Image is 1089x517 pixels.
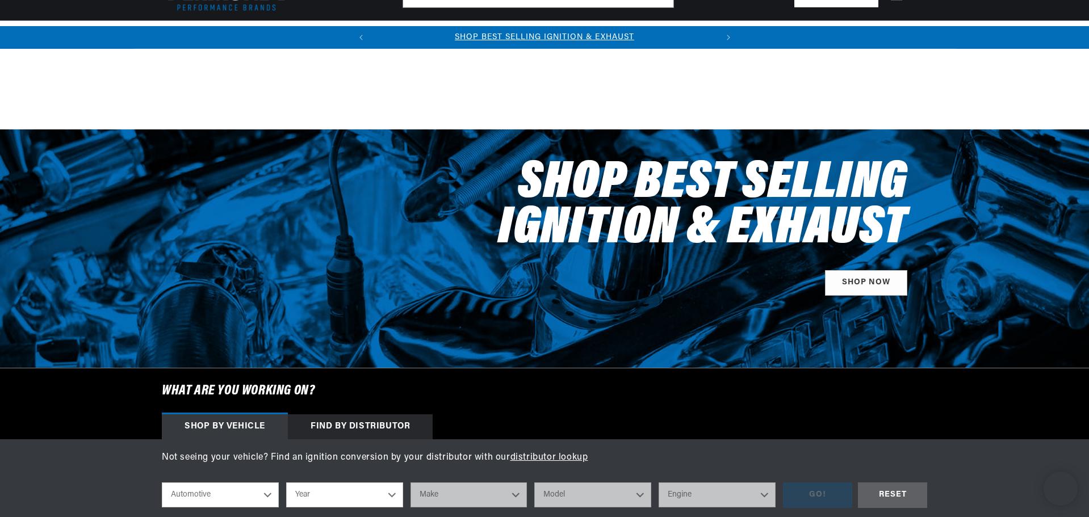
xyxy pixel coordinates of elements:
[162,451,927,465] p: Not seeing your vehicle? Find an ignition conversion by your distributor with our
[719,21,778,48] summary: Motorcycle
[455,33,634,41] a: SHOP BEST SELLING IGNITION & EXHAUST
[350,26,372,49] button: Translation missing: en.sections.announcements.previous_announcement
[286,482,403,507] select: Year
[372,31,717,44] div: Announcement
[253,21,347,48] summary: Coils & Distributors
[133,26,956,49] slideshow-component: Translation missing: en.sections.announcements.announcement_bar
[162,414,288,439] div: Shop by vehicle
[639,21,720,48] summary: Spark Plug Wires
[659,482,776,507] select: Engine
[717,26,740,49] button: Translation missing: en.sections.announcements.next_announcement
[510,453,588,462] a: distributor lookup
[556,21,639,48] summary: Battery Products
[288,414,433,439] div: Find by Distributor
[133,368,956,414] h6: What are you working on?
[492,21,556,48] summary: Engine Swaps
[858,482,927,508] div: RESET
[534,482,651,507] select: Model
[422,161,907,252] h2: Shop Best Selling Ignition & Exhaust
[411,482,527,507] select: Make
[162,482,279,507] select: Ride Type
[162,21,253,48] summary: Ignition Conversions
[347,21,492,48] summary: Headers, Exhausts & Components
[372,31,717,44] div: 1 of 2
[858,21,927,48] summary: Product Support
[825,270,907,296] a: SHOP NOW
